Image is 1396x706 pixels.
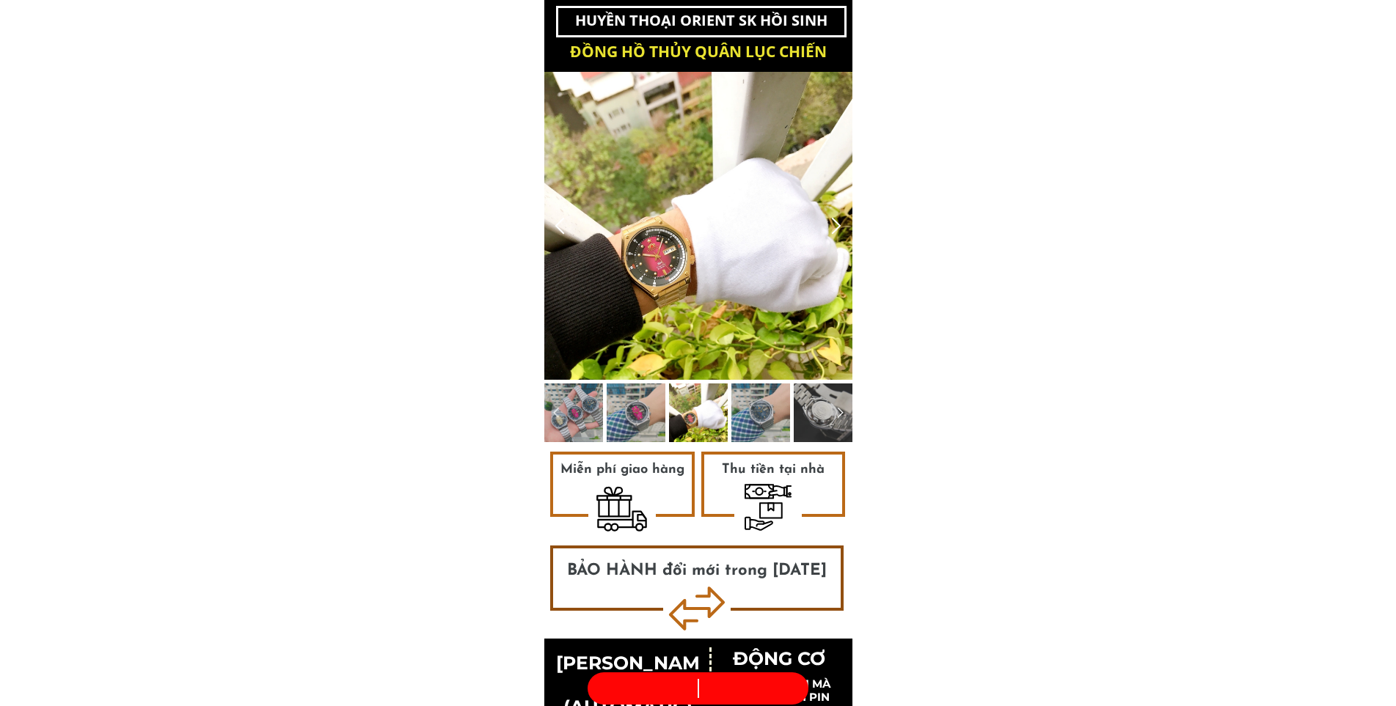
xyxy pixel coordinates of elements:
[712,647,846,669] h3: ĐỘng cơ
[550,460,695,481] h3: Miễn phí giao hàng
[560,12,842,29] h2: HUYỀN THOẠI ORIENT SK HỒI SINH
[550,558,844,584] h3: BẢO HÀNH đổi mới trong [DATE]
[550,43,847,61] h2: ĐỒNG HỒ THỦY QUÂN LỤC CHIẾN
[701,460,846,481] h3: Thu tiền tại nhà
